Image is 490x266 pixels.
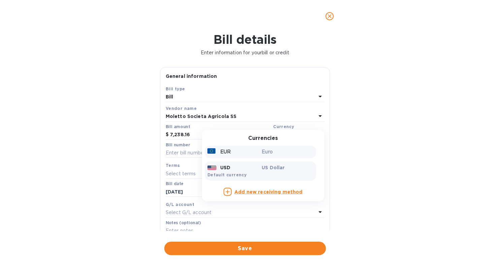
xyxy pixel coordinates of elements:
label: Bill amount [166,125,190,129]
b: Default currency [207,172,247,177]
span: Save [170,244,321,253]
b: Bill [166,94,173,99]
input: Select date [166,187,229,197]
p: Enter information for your bill or credit [5,49,485,56]
p: US Dollar [262,164,314,171]
b: General information [166,73,217,79]
b: G/L account [166,202,194,207]
p: USD [220,164,230,171]
label: Notes (optional) [166,221,201,225]
button: Save [164,242,326,255]
b: Currency [273,124,294,129]
p: Select G/L account [166,209,211,216]
input: Enter bill number [166,148,324,158]
label: Bill date [166,182,184,186]
b: Terms [166,163,180,168]
div: $ [166,130,170,140]
button: close [322,8,338,24]
input: $ Enter bill amount [170,130,270,140]
p: Euro [262,148,314,155]
b: Moletto Societa Agricola SS [166,114,237,119]
p: Select terms [166,170,196,177]
b: Bill type [166,86,185,91]
img: USD [207,166,217,170]
b: Add new receiving method [234,189,302,195]
b: Vendor name [166,106,197,111]
p: EUR [220,148,231,155]
input: Enter notes [166,226,324,236]
h1: Bill details [5,32,485,47]
label: Bill number [166,143,190,147]
h3: Currencies [249,135,278,142]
